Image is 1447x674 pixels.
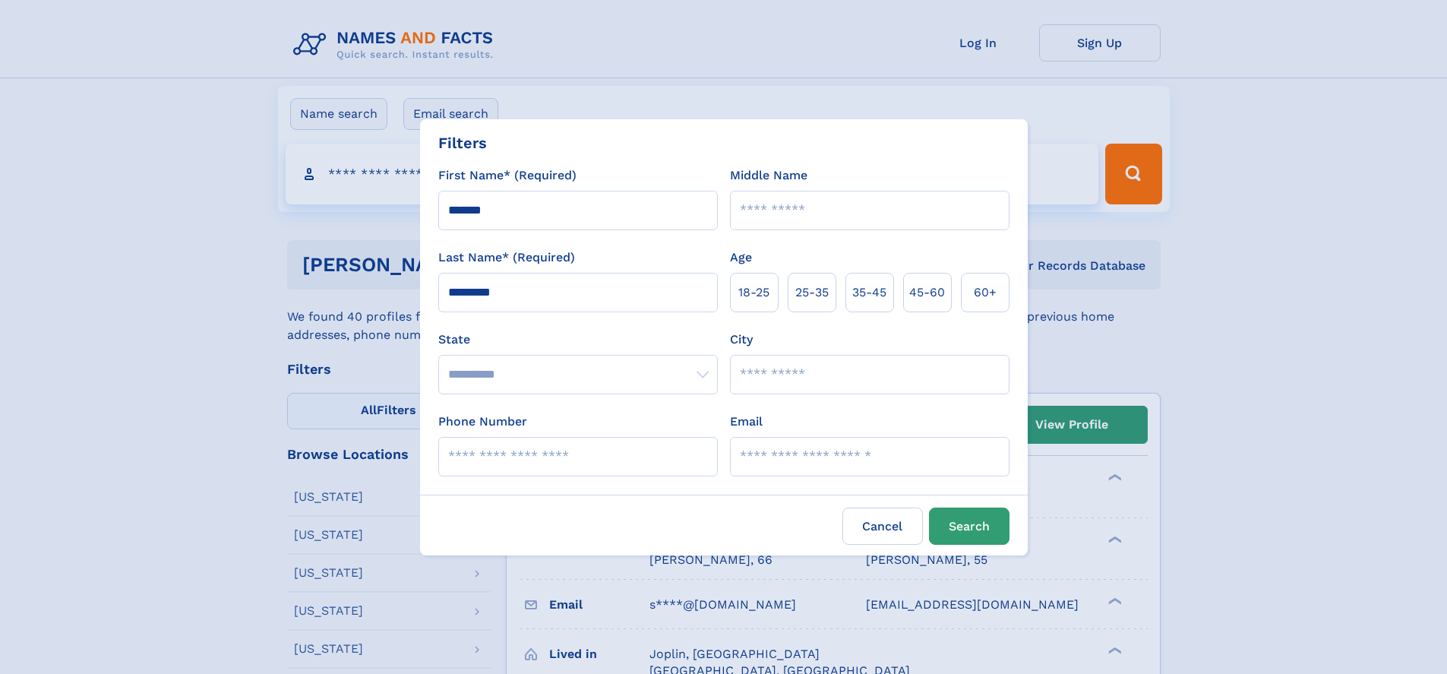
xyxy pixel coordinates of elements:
[730,248,752,267] label: Age
[730,166,807,185] label: Middle Name
[438,413,527,431] label: Phone Number
[730,413,763,431] label: Email
[929,508,1009,545] button: Search
[909,283,945,302] span: 45‑60
[438,166,577,185] label: First Name* (Required)
[852,283,886,302] span: 35‑45
[438,131,487,154] div: Filters
[842,508,923,545] label: Cancel
[438,248,575,267] label: Last Name* (Required)
[738,283,769,302] span: 18‑25
[730,331,753,349] label: City
[438,331,718,349] label: State
[974,283,997,302] span: 60+
[795,283,829,302] span: 25‑35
